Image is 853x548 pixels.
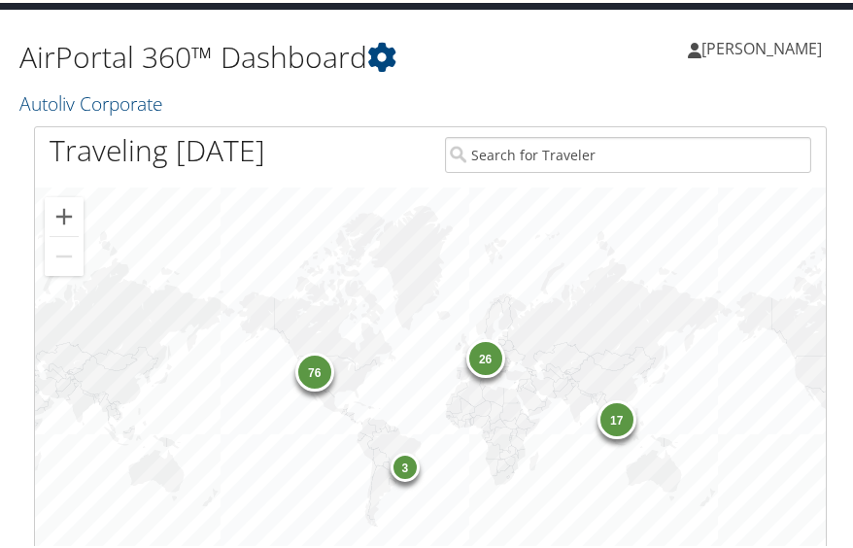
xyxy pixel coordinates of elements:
div: 76 [295,351,334,390]
h1: Traveling [DATE] [50,127,265,168]
button: Zoom out [45,234,84,273]
input: Search for Traveler [445,134,811,170]
span: [PERSON_NAME] [701,35,822,56]
div: 26 [466,336,505,375]
h1: AirPortal 360™ Dashboard [19,34,430,75]
button: Zoom in [45,194,84,233]
div: 17 [597,397,636,436]
a: [PERSON_NAME] [688,17,841,75]
div: 3 [391,451,420,480]
a: Autoliv Corporate [19,87,168,114]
